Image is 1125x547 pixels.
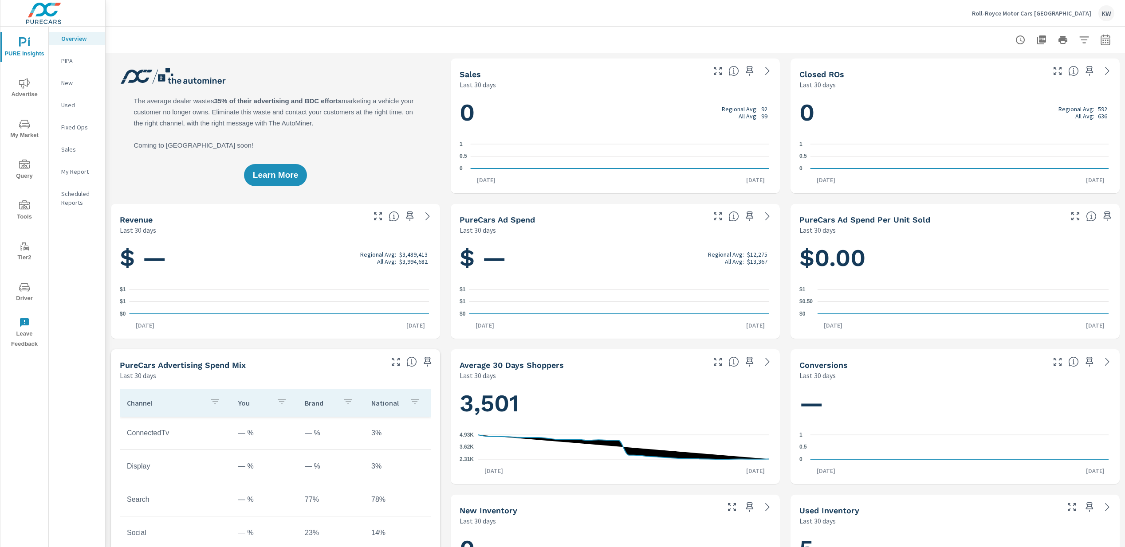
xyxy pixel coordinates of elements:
div: Used [49,98,105,112]
p: [DATE] [1080,466,1111,475]
h5: PureCars Advertising Spend Mix [120,360,246,370]
td: 23% [298,522,364,544]
h5: Used Inventory [799,506,859,515]
span: Number of Repair Orders Closed by the selected dealership group over the selected time range. [So... [1068,66,1079,76]
span: Save this to your personalized report [743,355,757,369]
text: 0.5 [460,153,467,160]
p: 92 [761,105,767,113]
p: [DATE] [818,321,849,330]
p: All Avg: [1075,113,1094,120]
p: Channel [127,399,203,407]
text: 0.5 [799,444,807,450]
button: Make Fullscreen [1068,209,1082,223]
p: Last 30 days [460,79,496,90]
p: Last 30 days [120,370,156,381]
div: Sales [49,143,105,156]
button: Learn More [244,164,307,186]
text: $1 [120,299,126,305]
td: 3% [364,455,431,477]
p: Overview [61,34,98,43]
p: Last 30 days [799,370,836,381]
text: $1 [799,286,806,293]
text: $0 [799,311,806,317]
p: 99 [761,113,767,120]
td: 78% [364,488,431,511]
p: Regional Avg: [722,105,758,113]
a: See more details in report [760,209,775,223]
div: Overview [49,32,105,45]
button: Select Date Range [1097,31,1114,49]
text: 1 [799,432,802,438]
p: $13,367 [747,258,767,265]
p: [DATE] [810,176,842,184]
p: Brand [305,399,336,407]
span: The number of dealer-specified goals completed by a visitor. [Source: This data is provided by th... [1068,356,1079,367]
span: Save this to your personalized report [743,64,757,78]
p: [DATE] [740,176,771,184]
span: Save this to your personalized report [403,209,417,223]
p: [DATE] [740,321,771,330]
h5: Sales [460,70,481,79]
h1: 0 [799,98,1111,128]
button: Make Fullscreen [389,355,403,369]
text: 1 [460,141,463,147]
td: ConnectedTv [120,422,231,444]
h5: PureCars Ad Spend [460,215,535,224]
td: — % [231,455,298,477]
span: Save this to your personalized report [421,355,435,369]
span: Save this to your personalized report [1082,355,1097,369]
span: This table looks at how you compare to the amount of budget you spend per channel as opposed to y... [406,356,417,367]
td: — % [298,422,364,444]
h1: $0.00 [799,243,1111,273]
h1: — [799,388,1111,418]
p: Last 30 days [799,79,836,90]
p: Regional Avg: [1058,105,1094,113]
span: My Market [3,119,46,141]
span: Save this to your personalized report [1082,500,1097,514]
td: Display [120,455,231,477]
button: "Export Report to PDF" [1033,31,1050,49]
a: See more details in report [1100,355,1114,369]
div: Scheduled Reports [49,187,105,209]
p: Sales [61,145,98,154]
a: See more details in report [760,355,775,369]
p: Scheduled Reports [61,189,98,207]
p: Regional Avg: [708,251,744,258]
h5: PureCars Ad Spend Per Unit Sold [799,215,930,224]
span: Leave Feedback [3,317,46,349]
div: New [49,76,105,90]
span: PURE Insights [3,37,46,59]
a: See more details in report [1100,64,1114,78]
h5: Conversions [799,360,848,370]
span: Learn More [253,171,298,179]
text: 2.31K [460,456,474,462]
h1: $ — [460,243,771,273]
p: PIPA [61,56,98,65]
button: Make Fullscreen [1050,355,1065,369]
p: [DATE] [740,466,771,475]
p: Last 30 days [799,225,836,235]
span: Query [3,160,46,181]
p: $12,275 [747,251,767,258]
p: [DATE] [478,466,509,475]
p: [DATE] [471,176,502,184]
span: Total cost of media for all PureCars channels for the selected dealership group over the selected... [728,211,739,222]
text: $0.50 [799,299,813,305]
td: — % [231,522,298,544]
p: Roll-Royce Motor Cars [GEOGRAPHIC_DATA] [972,9,1091,17]
text: 0 [799,456,802,462]
text: 0 [460,165,463,172]
p: Last 30 days [460,516,496,526]
button: Print Report [1054,31,1072,49]
text: 3.62K [460,444,474,450]
td: 3% [364,422,431,444]
span: Save this to your personalized report [743,500,757,514]
p: Used [61,101,98,109]
p: New [61,78,98,87]
text: 0 [799,165,802,172]
a: See more details in report [760,500,775,514]
td: — % [231,488,298,511]
p: All Avg: [725,258,744,265]
h1: $ — [120,243,431,273]
span: Advertise [3,78,46,100]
